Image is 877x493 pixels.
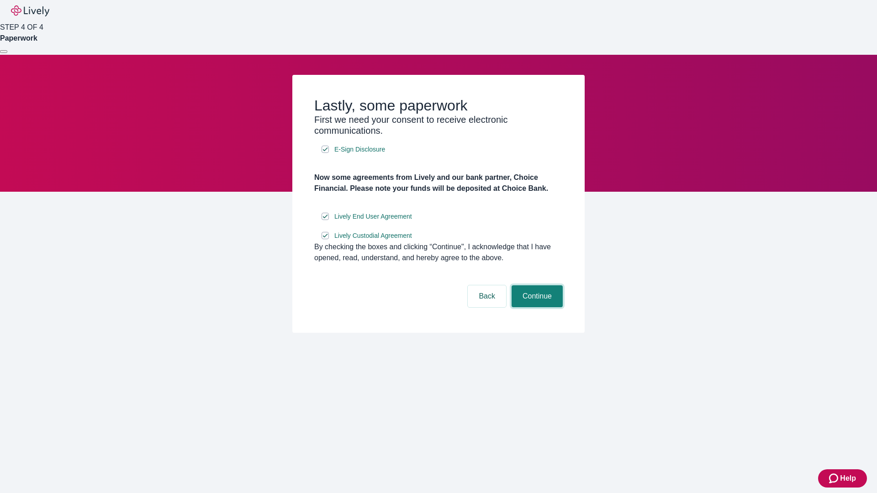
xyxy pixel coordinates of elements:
button: Continue [512,285,563,307]
svg: Zendesk support icon [829,473,840,484]
h3: First we need your consent to receive electronic communications. [314,114,563,136]
img: Lively [11,5,49,16]
span: Lively Custodial Agreement [334,231,412,241]
a: e-sign disclosure document [333,230,414,241]
span: Lively End User Agreement [334,212,412,221]
span: Help [840,473,856,484]
span: E-Sign Disclosure [334,145,385,154]
h2: Lastly, some paperwork [314,97,563,114]
button: Back [468,285,506,307]
button: Zendesk support iconHelp [818,469,867,488]
a: e-sign disclosure document [333,144,387,155]
a: e-sign disclosure document [333,211,414,222]
h4: Now some agreements from Lively and our bank partner, Choice Financial. Please note your funds wi... [314,172,563,194]
div: By checking the boxes and clicking “Continue", I acknowledge that I have opened, read, understand... [314,241,563,263]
